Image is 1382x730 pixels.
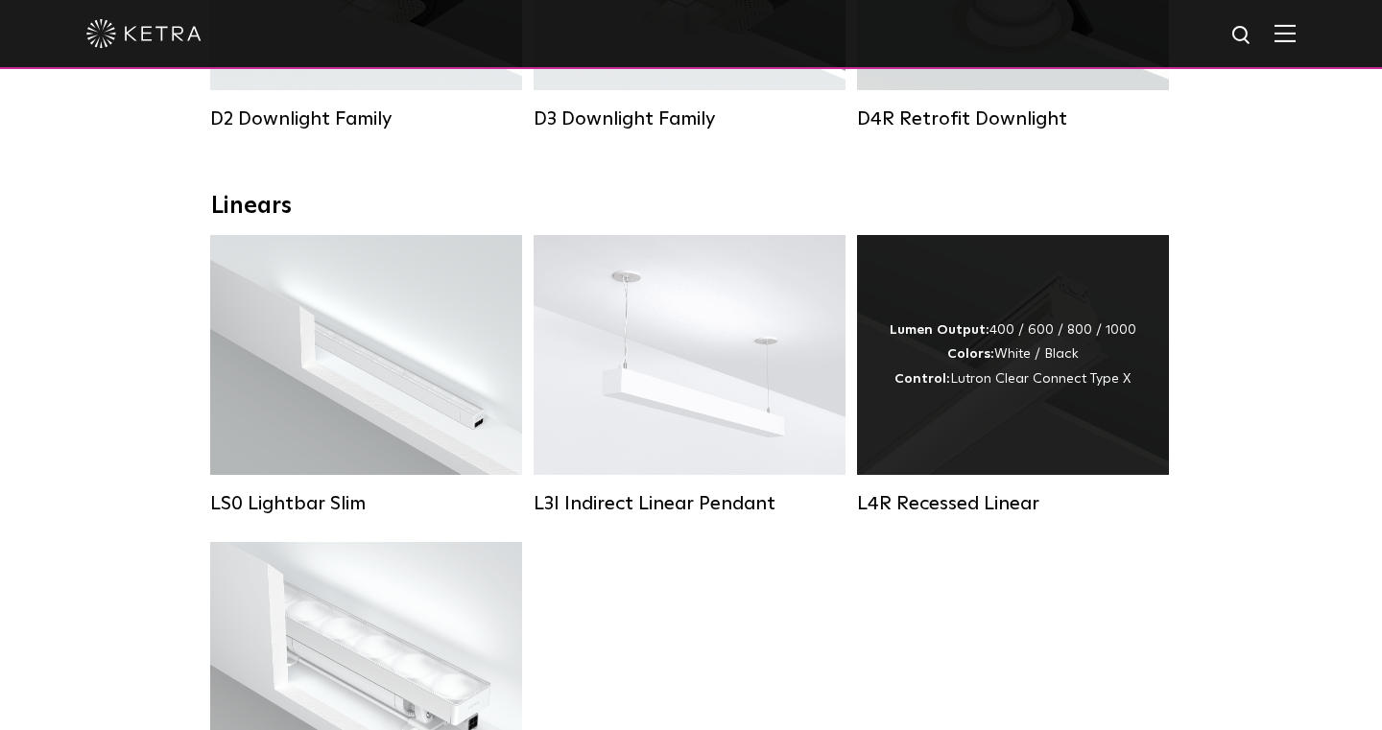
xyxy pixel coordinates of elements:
div: L4R Recessed Linear [857,492,1169,515]
div: D3 Downlight Family [534,107,846,130]
a: L3I Indirect Linear Pendant Lumen Output:400 / 600 / 800 / 1000Housing Colors:White / BlackContro... [534,235,846,513]
div: L3I Indirect Linear Pendant [534,492,846,515]
div: Linears [211,193,1171,221]
a: L4R Recessed Linear Lumen Output:400 / 600 / 800 / 1000Colors:White / BlackControl:Lutron Clear C... [857,235,1169,513]
img: search icon [1230,24,1254,48]
a: LS0 Lightbar Slim Lumen Output:200 / 350Colors:White / BlackControl:X96 Controller [210,235,522,513]
img: ketra-logo-2019-white [86,19,202,48]
strong: Colors: [947,347,994,361]
div: D2 Downlight Family [210,107,522,130]
div: 400 / 600 / 800 / 1000 White / Black Lutron Clear Connect Type X [890,318,1136,391]
img: Hamburger%20Nav.svg [1275,24,1296,42]
strong: Lumen Output: [890,323,989,337]
div: D4R Retrofit Downlight [857,107,1169,130]
div: LS0 Lightbar Slim [210,492,522,515]
strong: Control: [894,372,950,386]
